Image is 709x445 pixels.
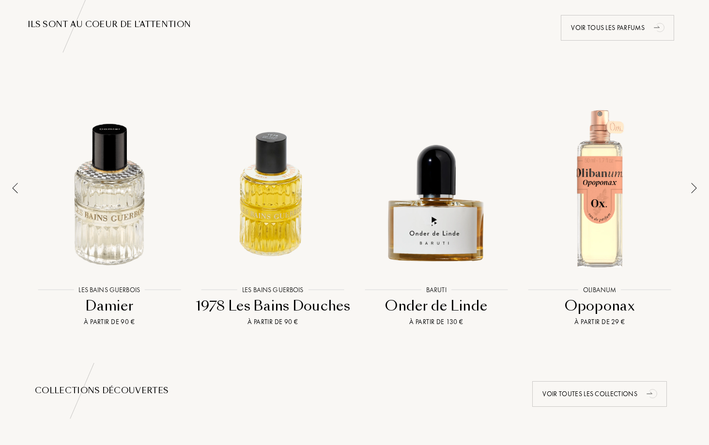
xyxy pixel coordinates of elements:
[35,385,674,397] div: Collections découvertes
[357,297,516,315] div: Onder de Linde
[561,15,674,41] div: Voir tous les parfums
[554,15,681,41] a: Voir tous les parfumsanimation
[643,384,663,403] div: animation
[518,89,682,327] a: Opoponax OlibanumOlibanumOpoponaxÀ partir de 29 €
[194,317,353,327] div: À partir de 90 €
[578,285,621,295] div: Olibanum
[691,183,697,193] img: arrow_thin.png
[354,89,518,327] a: Onder de Linde BarutiBarutiOnder de LindeÀ partir de 130 €
[237,285,308,295] div: Les Bains Guerbois
[421,285,451,295] div: Baruti
[521,317,679,327] div: À partir de 29 €
[525,381,674,407] a: Voir toutes les collectionsanimation
[194,297,353,315] div: 1978 Les Bains Douches
[191,89,355,327] a: 1978 Les Bains Douches Les Bains GuerboisLes Bains Guerbois1978 Les Bains DouchesÀ partir de 90 €
[30,317,189,327] div: À partir de 90 €
[650,17,670,37] div: animation
[521,297,679,315] div: Opoponax
[74,285,145,295] div: Les Bains Guerbois
[28,19,681,30] div: ILS SONT au COEUR de l’attention
[532,381,667,407] div: Voir toutes les collections
[12,183,18,193] img: arrow_thin_left.png
[30,297,189,315] div: Damier
[28,89,191,327] a: Damier Les Bains GuerboisLes Bains GuerboisDamierÀ partir de 90 €
[357,317,516,327] div: À partir de 130 €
